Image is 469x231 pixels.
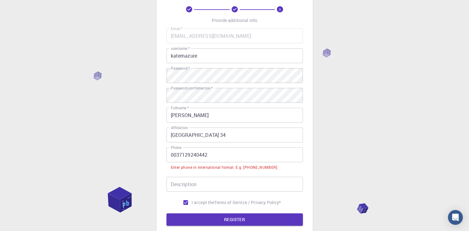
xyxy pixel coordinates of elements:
[171,66,190,71] label: Password
[171,26,183,31] label: Email
[212,17,257,24] p: Provide additional info
[166,213,303,226] button: REGISTER
[171,145,181,150] label: Phone
[171,105,189,111] label: Fullname
[171,164,277,171] div: Enter phone in international format. E.g. [PHONE_NUMBER]
[171,85,213,91] label: Password confirmation
[192,199,215,206] span: I accept the
[279,7,281,11] text: 3
[214,199,281,206] p: Terms of Service / Privacy Policy *
[171,46,190,51] label: username
[214,199,281,206] a: Terms of Service / Privacy Policy*
[171,125,188,130] label: Affiliation
[448,210,463,225] div: Open Intercom Messenger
